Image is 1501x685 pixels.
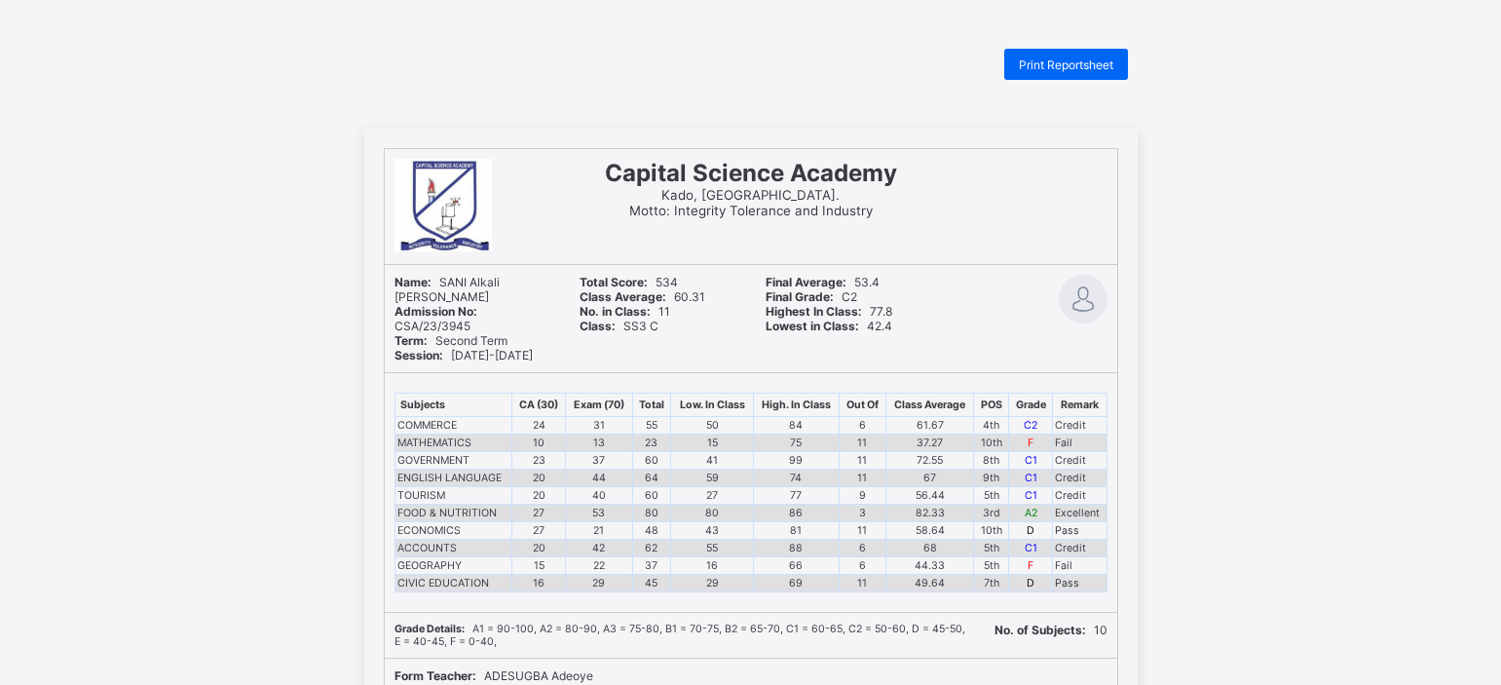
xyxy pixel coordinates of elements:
[394,275,500,304] span: SANI Alkali [PERSON_NAME]
[753,469,840,486] td: 74
[1053,451,1107,469] td: Credit
[671,393,753,416] th: Low. In Class
[566,434,632,451] td: 13
[994,623,1107,637] span: 10
[974,574,1009,591] td: 7th
[840,486,886,504] td: 9
[580,319,658,333] span: SS3 C
[766,289,834,304] b: Final Grade:
[1053,574,1107,591] td: Pass
[512,416,566,434] td: 24
[512,539,566,556] td: 20
[671,486,753,504] td: 27
[840,539,886,556] td: 6
[974,416,1009,434] td: 4th
[512,434,566,451] td: 10
[580,289,705,304] span: 60.31
[753,393,840,416] th: High. In Class
[766,275,846,289] b: Final Average:
[753,486,840,504] td: 77
[394,304,485,333] span: CSA/23/3945
[671,451,753,469] td: 41
[885,393,974,416] th: Class Average
[766,275,880,289] span: 53.4
[671,434,753,451] td: 15
[840,504,886,521] td: 3
[885,486,974,504] td: 56.44
[1053,393,1107,416] th: Remark
[1009,486,1053,504] td: C1
[1009,451,1053,469] td: C1
[753,434,840,451] td: 75
[512,486,566,504] td: 20
[632,556,671,574] td: 37
[394,504,512,521] td: FOOD & NUTRITION
[840,434,886,451] td: 11
[840,574,886,591] td: 11
[974,556,1009,574] td: 5th
[394,304,477,319] b: Admission No:
[394,333,507,348] span: Second Term
[1009,504,1053,521] td: A2
[632,486,671,504] td: 60
[512,556,566,574] td: 15
[632,416,671,434] td: 55
[753,574,840,591] td: 69
[580,304,670,319] span: 11
[1009,574,1053,591] td: D
[885,469,974,486] td: 67
[394,393,512,416] th: Subjects
[885,539,974,556] td: 68
[394,434,512,451] td: MATHEMATICS
[566,556,632,574] td: 22
[753,556,840,574] td: 66
[753,521,840,539] td: 81
[580,275,678,289] span: 534
[605,159,897,187] span: Capital Science Academy
[632,393,671,416] th: Total
[885,416,974,434] td: 61.67
[671,521,753,539] td: 43
[1009,416,1053,434] td: C2
[753,539,840,556] td: 88
[840,393,886,416] th: Out Of
[512,393,566,416] th: CA (30)
[671,504,753,521] td: 80
[1009,434,1053,451] td: F
[566,393,632,416] th: Exam (70)
[632,434,671,451] td: 23
[580,304,651,319] b: No. in Class:
[753,451,840,469] td: 99
[974,393,1009,416] th: POS
[1009,521,1053,539] td: D
[974,486,1009,504] td: 5th
[766,319,859,333] b: Lowest in Class:
[512,469,566,486] td: 20
[1053,469,1107,486] td: Credit
[512,521,566,539] td: 27
[394,416,512,434] td: COMMERCE
[671,556,753,574] td: 16
[1053,521,1107,539] td: Pass
[394,451,512,469] td: GOVERNMENT
[629,203,873,218] span: Motto: Integrity Tolerance and Industry
[566,539,632,556] td: 42
[394,668,593,683] span: ADESUGBA Adeoye
[840,521,886,539] td: 11
[885,504,974,521] td: 82.33
[671,574,753,591] td: 29
[885,574,974,591] td: 49.64
[394,348,443,362] b: Session:
[632,521,671,539] td: 48
[671,469,753,486] td: 59
[512,451,566,469] td: 23
[566,486,632,504] td: 40
[394,623,465,635] b: Grade Details:
[974,539,1009,556] td: 5th
[974,451,1009,469] td: 8th
[753,416,840,434] td: 84
[394,539,512,556] td: ACCOUNTS
[394,348,533,362] span: [DATE]-[DATE]
[632,574,671,591] td: 45
[974,504,1009,521] td: 3rd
